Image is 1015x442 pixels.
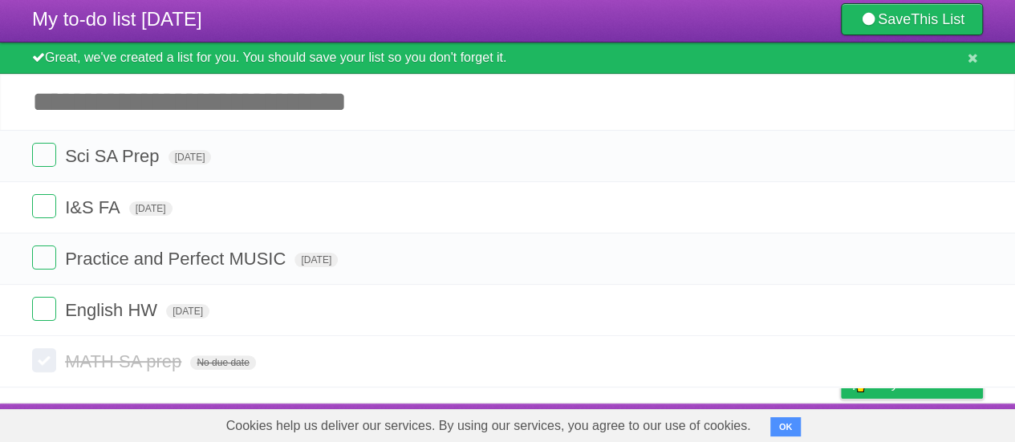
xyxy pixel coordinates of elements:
span: [DATE] [166,304,209,318]
a: Suggest a feature [882,408,983,438]
a: SaveThis List [841,3,983,35]
label: Done [32,143,56,167]
label: Done [32,245,56,270]
label: Done [32,194,56,218]
button: OK [770,417,802,436]
a: Terms [765,408,801,438]
span: [DATE] [129,201,173,216]
span: I&S FA [65,197,124,217]
a: About [627,408,661,438]
label: Done [32,297,56,321]
span: [DATE] [294,253,338,267]
a: Developers [680,408,745,438]
span: Sci SA Prep [65,146,163,166]
span: [DATE] [168,150,212,164]
a: Privacy [820,408,862,438]
span: Buy me a coffee [875,370,975,398]
span: My to-do list [DATE] [32,8,202,30]
span: MATH SA prep [65,351,185,371]
label: Done [32,348,56,372]
span: No due date [190,355,255,370]
b: This List [911,11,964,27]
span: Practice and Perfect MUSIC [65,249,290,269]
span: English HW [65,300,161,320]
span: Cookies help us deliver our services. By using our services, you agree to our use of cookies. [210,410,767,442]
